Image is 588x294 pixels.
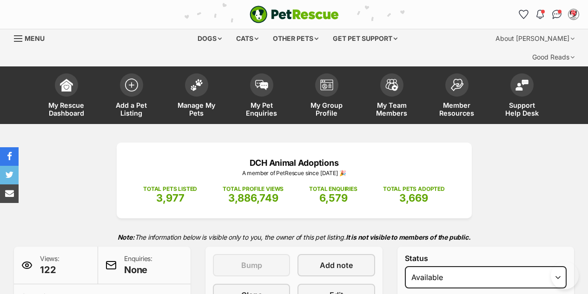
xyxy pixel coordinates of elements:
[516,7,581,22] ul: Account quick links
[131,157,458,169] p: DCH Animal Adoptions
[250,6,339,23] img: logo-e224e6f780fb5917bec1dbf3a21bbac754714ae5b6737aabdf751b685950b380.svg
[25,34,45,42] span: Menu
[241,260,262,271] span: Bump
[40,254,59,276] p: Views:
[515,79,529,91] img: help-desk-icon-fdf02630f3aa405de69fd3d07c3f3aa587a6932b1a1747fa1d2bba05be0121f9.svg
[241,101,283,117] span: My Pet Enquiries
[14,228,574,247] p: The information below is visible only to you, the owner of this pet listing.
[319,192,348,204] span: 6,579
[294,69,359,124] a: My Group Profile
[424,69,489,124] a: Member Resources
[371,101,413,117] span: My Team Members
[191,29,228,48] div: Dogs
[223,185,284,193] p: TOTAL PROFILE VIEWS
[266,29,325,48] div: Other pets
[297,254,375,276] a: Add note
[526,48,581,66] div: Good Reads
[118,233,135,241] strong: Note:
[131,169,458,177] p: A member of PetRescue since [DATE] 🎉
[552,10,562,19] img: chat-41dd97257d64d25036548639549fe6c8038ab92f7586957e7f3b1b290dea8141.svg
[14,29,51,46] a: Menu
[164,69,229,124] a: Manage My Pets
[566,7,581,22] button: My account
[99,69,164,124] a: Add a Pet Listing
[516,7,531,22] a: Favourites
[533,7,548,22] button: Notifications
[250,6,339,23] a: PetRescue
[320,260,353,271] span: Add note
[489,29,581,48] div: About [PERSON_NAME]
[125,78,138,91] img: add-pet-listing-icon-0afa8454b4691262ce3f59096e99ab1cd57d4a30225e0717b998d2c9b9846f56.svg
[346,233,471,241] strong: It is not visible to members of the public.
[320,79,333,91] img: group-profile-icon-3fa3cf56718a62981997c0bc7e787c4b2cf8bcc04b72c1350f741eb67cf2f40e.svg
[229,69,294,124] a: My Pet Enquiries
[569,10,578,19] img: Kelly1 profile pic
[176,101,218,117] span: Manage My Pets
[326,29,404,48] div: Get pet support
[551,261,579,289] iframe: Help Scout Beacon - Open
[60,78,73,91] img: dashboard-icon-eb2f2d2d3e046f16d808141f083e7271f6b2e854fb5c12c21221c1fb7104beca.svg
[143,185,197,193] p: TOTAL PETS LISTED
[156,192,185,204] span: 3,977
[536,10,544,19] img: notifications-46538b983faf8c2785f20acdc204bb7945ddae34d4c08c2a6579f10ce5e182be.svg
[255,80,268,90] img: pet-enquiries-icon-7e3ad2cf08bfb03b45e93fb7055b45f3efa6380592205ae92323e6603595dc1f.svg
[40,263,59,276] span: 122
[213,254,290,276] button: Bump
[230,29,265,48] div: Cats
[34,69,99,124] a: My Rescue Dashboard
[124,263,152,276] span: None
[359,69,424,124] a: My Team Members
[549,7,564,22] a: Conversations
[306,101,348,117] span: My Group Profile
[46,101,87,117] span: My Rescue Dashboard
[489,69,555,124] a: Support Help Desk
[385,79,398,91] img: team-members-icon-5396bd8760b3fe7c0b43da4ab00e1e3bb1a5d9ba89233759b79545d2d3fc5d0d.svg
[190,79,203,91] img: manage-my-pets-icon-02211641906a0b7f246fdf0571729dbe1e7629f14944591b6c1af311fb30b64b.svg
[450,78,463,91] img: member-resources-icon-8e73f808a243e03378d46382f2149f9095a855e16c252ad45f914b54edf8863c.svg
[124,254,152,276] p: Enquiries:
[111,101,152,117] span: Add a Pet Listing
[501,101,543,117] span: Support Help Desk
[228,192,278,204] span: 3,886,749
[309,185,357,193] p: TOTAL ENQUIRIES
[436,101,478,117] span: Member Resources
[405,254,567,262] label: Status
[383,185,445,193] p: TOTAL PETS ADOPTED
[399,192,428,204] span: 3,669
